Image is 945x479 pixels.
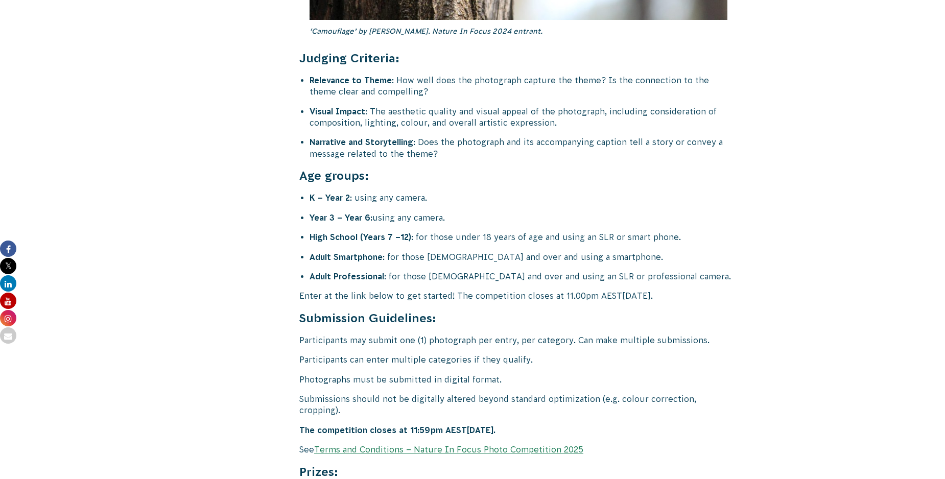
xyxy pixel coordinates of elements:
p: Participants may submit one (1) photograph per entry, per category. Can make multiple submissions. [299,334,738,346]
li: : How well does the photograph capture the theme? Is the connection to the theme clear and compel... [310,75,738,98]
a: Terms and Conditions – Nature In Focus Photo Competition 2025 [314,445,583,454]
em: ‘Camouflage’ by [PERSON_NAME]. Nature In Focus 2024 entrant. [310,27,542,35]
strong: Judging Criteria: [299,52,399,65]
strong: The competition closes at 11:59pm AEST[DATE]. [299,425,495,435]
strong: Submission Guidelines: [299,312,436,325]
strong: Prizes: [299,465,338,478]
p: Enter at the link below to get started! The competition closes at 11.00pm AEST[DATE]. [299,290,738,301]
li: : using any camera. [310,192,738,203]
strong: Adult Smartphone [310,252,383,261]
p: Photographs must be submitted in digital format. [299,374,738,385]
li: : Does the photograph and its accompanying caption tell a story or convey a message related to th... [310,136,738,159]
strong: Age groups: [299,169,369,182]
strong: Visual Impact [310,107,365,116]
p: See [299,444,738,455]
strong: High School (Years 7 –12) [310,232,411,242]
strong: Narrative and Storytelling [310,137,413,147]
li: : for those [DEMOGRAPHIC_DATA] and over and using a smartphone. [310,251,738,262]
p: Submissions should not be digitally altered beyond standard optimization (e.g. colour correction,... [299,393,738,416]
li: : for those under 18 years of age and using an SLR or smart phone. [310,231,738,243]
strong: K – Year 2 [310,193,350,202]
strong: Year 3 – Year 6: [310,213,372,222]
strong: Adult Professional [310,272,384,281]
p: Participants can enter multiple categories if they qualify. [299,354,738,365]
strong: Relevance to Theme [310,76,392,85]
li: : for those [DEMOGRAPHIC_DATA] and over and using an SLR or professional camera. [310,271,738,282]
li: using any camera. [310,212,738,223]
li: : The aesthetic quality and visual appeal of the photograph, including consideration of compositi... [310,106,738,129]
